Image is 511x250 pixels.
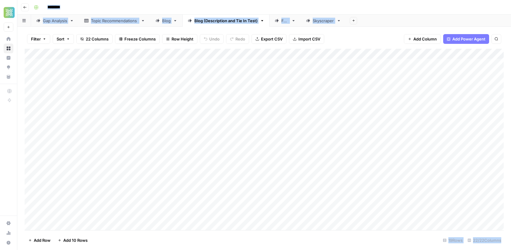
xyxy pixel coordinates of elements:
span: Sort [57,36,64,42]
span: Filter [31,36,41,42]
img: Xponent21 Logo [4,7,15,18]
a: FAQ [269,15,301,27]
button: Undo [200,34,224,44]
a: Blog (Description and Tie In Test) [182,15,269,27]
button: Add Row [25,235,54,245]
div: Topic Recommendations [91,18,138,24]
a: Browse [4,44,13,53]
button: Redo [226,34,249,44]
a: Blog [150,15,182,27]
button: Add Column [404,34,441,44]
a: Settings [4,218,13,228]
button: Add 10 Rows [54,235,91,245]
span: 22 Columns [86,36,109,42]
a: Home [4,34,13,44]
span: Row Height [172,36,193,42]
div: 22/22 Columns [465,235,504,245]
button: Sort [53,34,74,44]
span: Freeze Columns [124,36,156,42]
button: Workspace: Xponent21 [4,5,13,20]
span: Export CSV [261,36,283,42]
button: Export CSV [252,34,287,44]
button: Row Height [162,34,197,44]
a: Skyscraper [301,15,346,27]
a: Your Data [4,72,13,82]
div: 19 Rows [440,235,465,245]
div: FAQ [281,18,289,24]
a: Topic Recommendations [79,15,150,27]
button: 22 Columns [76,34,113,44]
button: Import CSV [289,34,324,44]
span: Add Power Agent [452,36,485,42]
span: Add 10 Rows [63,237,88,243]
button: Freeze Columns [115,34,160,44]
button: Help + Support [4,238,13,248]
button: Filter [27,34,50,44]
div: Gap Analysis [43,18,67,24]
span: Add Row [34,237,50,243]
span: Undo [209,36,220,42]
span: Add Column [413,36,437,42]
a: Opportunities [4,62,13,72]
div: Blog (Description and Tie In Test) [194,18,258,24]
a: Gap Analysis [31,15,79,27]
button: Add Power Agent [443,34,489,44]
div: Blog [162,18,171,24]
span: Redo [235,36,245,42]
div: Skyscraper [313,18,334,24]
a: Usage [4,228,13,238]
a: Insights [4,53,13,63]
span: Import CSV [298,36,320,42]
